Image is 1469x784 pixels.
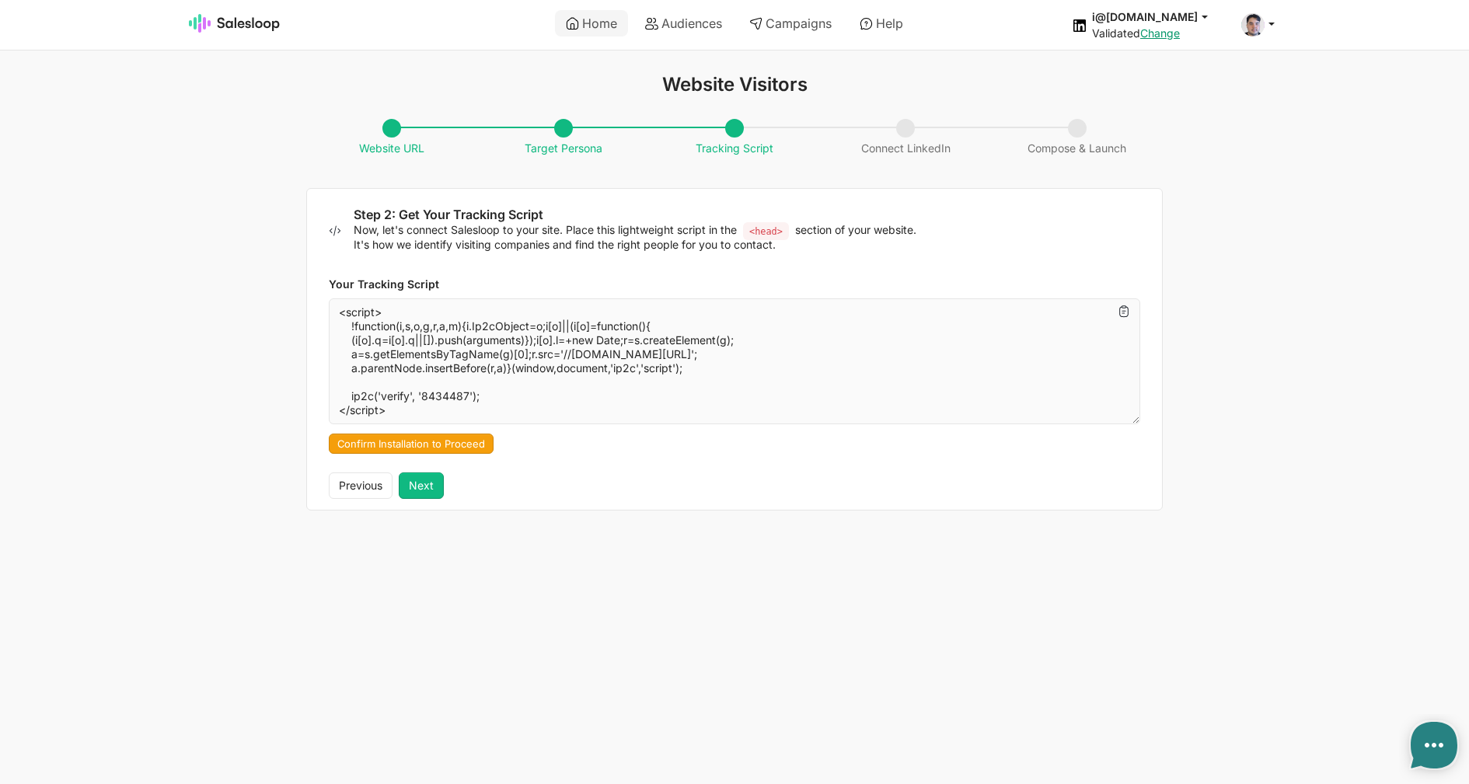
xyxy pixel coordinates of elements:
[1140,26,1180,40] a: Change
[555,10,628,37] a: Home
[853,120,958,155] span: Connect LinkedIn
[329,434,494,454] button: Confirm Installation to Proceed
[517,120,610,155] span: Target Persona
[634,10,733,37] a: Audiences
[743,222,789,241] code: <head>
[1092,9,1223,24] button: i@[DOMAIN_NAME]
[354,207,1140,223] h2: Step 2: Get Your Tracking Script
[306,74,1163,96] h1: Website Visitors
[1092,26,1223,40] div: Validated
[738,10,843,37] a: Campaigns
[189,14,281,33] img: Salesloop
[849,10,914,37] a: Help
[329,472,393,499] button: Previous
[399,472,444,499] button: Next
[688,120,781,155] span: Tracking Script
[329,277,439,291] strong: Your Tracking Script
[354,223,1140,251] p: Now, let's connect Salesloop to your site. Place this lightweight script in the section of your w...
[1020,120,1134,155] span: Compose & Launch
[351,120,432,155] span: Website URL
